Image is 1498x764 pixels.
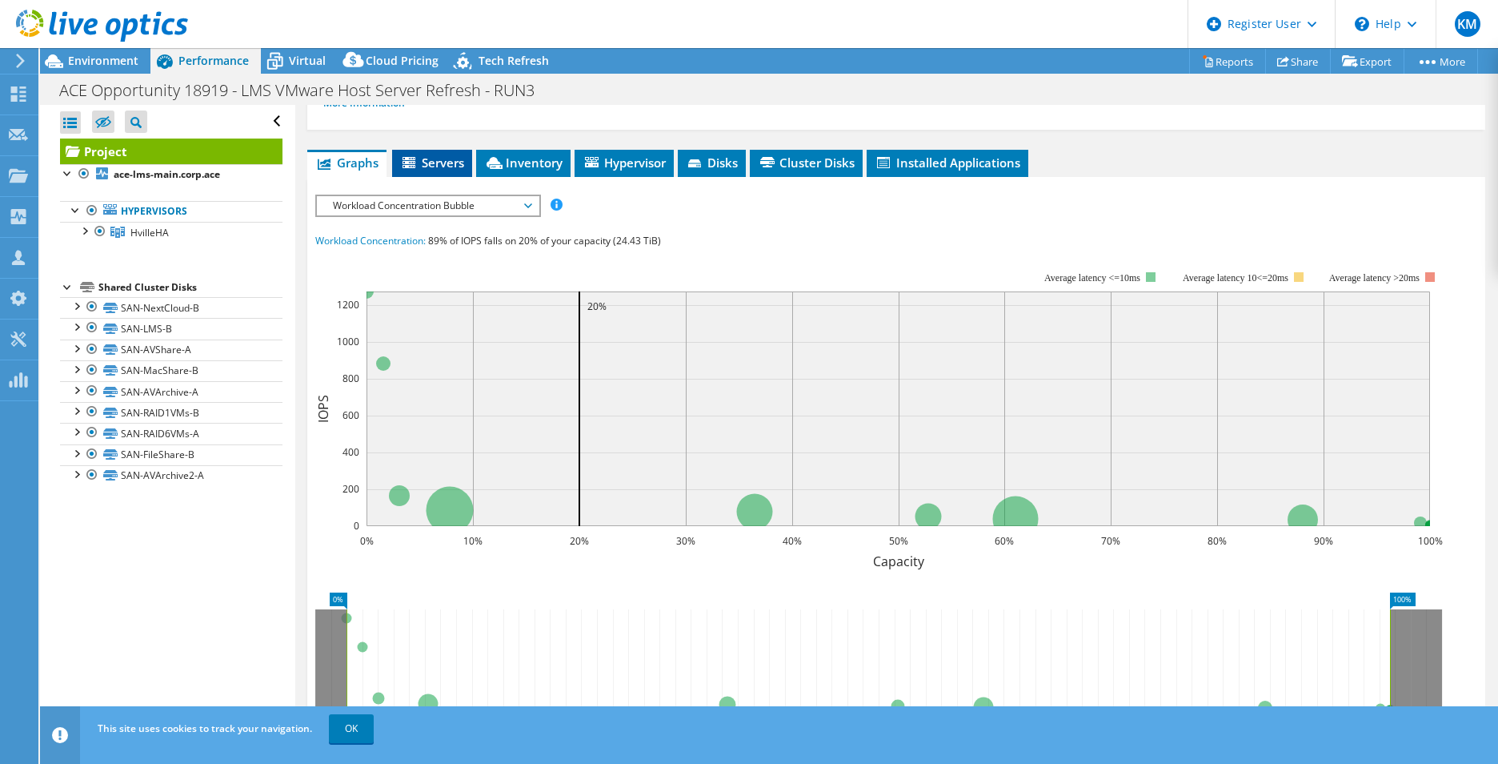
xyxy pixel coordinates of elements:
text: 20% [587,300,607,313]
a: Export [1330,49,1404,74]
h1: ACE Opportunity 18919 - LMS VMware Host Server Refresh - RUN3 [52,82,559,99]
text: Capacity [872,553,924,570]
text: 90% [1314,534,1333,548]
text: 60% [995,534,1014,548]
span: This site uses cookies to track your navigation. [98,722,312,735]
tspan: Average latency 10<=20ms [1183,272,1288,283]
span: Graphs [315,155,379,171]
text: Average latency >20ms [1329,272,1420,283]
a: Reports [1189,49,1266,74]
a: SAN-FileShare-B [60,444,282,465]
a: SAN-RAID1VMs-B [60,402,282,423]
text: 70% [1101,534,1120,548]
text: 20% [570,534,589,548]
text: 200 [342,482,359,496]
a: Share [1265,49,1331,74]
span: Virtual [289,53,326,68]
b: ace-lms-main.corp.ace [114,167,220,181]
text: 100% [1417,534,1442,548]
a: Project [60,139,282,164]
span: Servers [400,155,464,171]
a: More [1404,49,1478,74]
text: 800 [342,372,359,385]
a: More Information [323,96,417,110]
text: 50% [889,534,908,548]
a: ace-lms-main.corp.ace [60,164,282,185]
text: 400 [342,445,359,459]
a: SAN-AVArchive2-A [60,465,282,486]
text: 0% [359,534,373,548]
tspan: Average latency <=10ms [1044,272,1140,283]
span: Cloud Pricing [366,53,439,68]
span: HvilleHA [130,226,169,239]
text: 0 [354,519,359,533]
a: SAN-AVShare-A [60,340,282,360]
text: 80% [1208,534,1227,548]
div: Shared Cluster Disks [98,278,282,297]
a: SAN-AVArchive-A [60,381,282,402]
span: Hypervisor [583,155,666,171]
span: KM [1455,11,1480,37]
text: 40% [783,534,802,548]
svg: \n [1355,17,1369,31]
text: 1200 [337,298,359,312]
a: SAN-LMS-B [60,318,282,339]
a: OK [329,714,374,743]
text: 600 [342,408,359,422]
text: IOPS [314,395,332,423]
span: Inventory [484,155,563,171]
span: Tech Refresh [479,53,549,68]
span: Performance [178,53,249,68]
span: Workload Concentration: [315,234,426,247]
a: Hypervisors [60,201,282,222]
a: SAN-MacShare-B [60,360,282,381]
span: 89% of IOPS falls on 20% of your capacity (24.43 TiB) [428,234,661,247]
a: SAN-NextCloud-B [60,297,282,318]
a: SAN-RAID6VMs-A [60,423,282,444]
span: Installed Applications [875,155,1020,171]
text: 1000 [337,335,359,348]
span: Workload Concentration Bubble [325,196,531,215]
span: Environment [68,53,138,68]
text: 30% [676,534,695,548]
span: Disks [686,155,738,171]
a: HvilleHA [60,222,282,243]
span: Cluster Disks [758,155,855,171]
text: 10% [463,534,483,548]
